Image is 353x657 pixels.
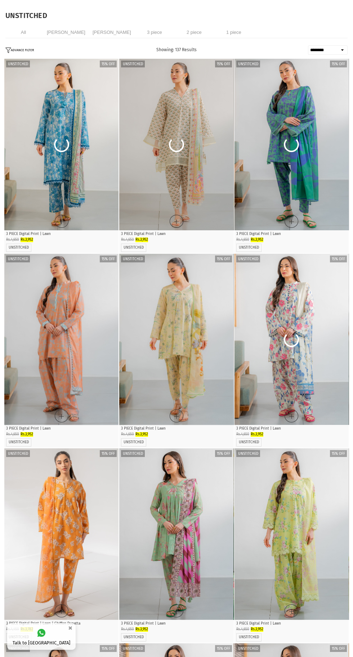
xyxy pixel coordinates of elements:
[55,604,68,617] a: Quick Shop
[21,238,33,242] span: Rs.3,952
[5,12,348,19] h1: UNSTITCHED
[6,621,117,626] p: 3 PIECE Digital Print | Lawn | Chiffon Dupatta
[6,645,30,652] label: Unstitched
[236,645,260,652] label: Unstitched
[251,627,263,631] span: Rs.3,952
[119,59,233,230] a: 1 / 42 / 43 / 44 / 4
[6,627,19,631] span: Rs.4,450
[6,426,117,431] p: 3 PIECE Digital Print | Lawn
[285,409,298,422] a: Quick Shop
[119,254,233,425] div: 1 / 4
[236,61,260,67] label: Unstitched
[100,645,117,652] label: 15% off
[236,231,347,237] p: 3 PIECE Digital Print | Lawn
[251,238,263,242] span: Rs.3,952
[124,440,144,445] a: UNSTITCHED
[135,627,148,631] span: Rs.3,952
[6,450,30,457] label: Unstitched
[119,448,233,620] div: 2 / 4
[234,254,349,425] div: 1 / 4
[215,256,232,262] label: 15% off
[4,59,119,230] div: 1 / 4
[21,432,33,436] span: Rs.3,952
[119,254,233,425] div: 2 / 6
[4,59,119,230] a: 1 / 42 / 43 / 44 / 4
[216,26,252,38] li: 1 piece
[4,448,119,620] div: 1 / 4
[4,448,119,620] a: 1 / 42 / 43 / 44 / 4
[236,627,249,631] span: Rs.4,650
[234,254,349,425] a: 1 / 42 / 43 / 44 / 4
[234,59,349,230] div: 1 / 5
[9,440,29,445] label: UNSTITCHED
[91,26,133,38] li: [PERSON_NAME]
[119,59,233,230] img: Retrospect 3 Piece
[239,440,259,445] a: UNSTITCHED
[215,450,232,457] label: 15% off
[233,254,348,425] div: 2 / 4
[6,231,117,237] p: 3 PIECE Digital Print | Lawn
[234,254,349,425] img: Forever 3 Piece
[6,238,19,242] span: Rs.4,650
[135,238,148,242] span: Rs.3,952
[239,635,259,640] label: UNSTITCHED
[236,426,347,431] p: 3 PIECE Digital Print | Lawn
[4,254,119,425] a: 1 / 62 / 63 / 64 / 65 / 66 / 6
[124,245,144,250] label: UNSTITCHED
[285,215,298,228] a: Quick Shop
[170,215,183,228] a: Quick Shop
[121,621,232,626] p: 3 PIECE Digital Print | Lawn
[55,215,68,228] a: Quick Shop
[236,621,347,626] p: 3 PIECE Digital Print | Lawn
[9,245,29,250] label: UNSTITCHED
[330,645,347,652] label: 15% off
[119,59,233,230] div: 1 / 4
[100,256,117,262] label: 15% off
[124,635,144,640] label: UNSTITCHED
[236,256,260,262] label: Unstitched
[234,59,349,230] a: 1 / 52 / 53 / 54 / 55 / 5
[234,448,349,620] div: 1 / 5
[100,450,117,457] label: 15% off
[215,645,232,652] label: 15% off
[236,450,260,457] label: Unstitched
[119,448,233,620] a: 1 / 32 / 33 / 3
[6,61,30,67] label: Unstitched
[5,26,41,38] li: All
[5,47,34,53] button: ADVANCE FILTER
[6,256,30,262] label: Unstitched
[233,448,348,620] img: Remembering 3 Piece
[233,59,348,230] div: 2 / 4
[170,409,183,422] a: Quick Shop
[55,409,68,422] a: Quick Shop
[45,26,87,38] li: [PERSON_NAME]
[285,604,298,617] a: Quick Shop
[236,238,249,242] span: Rs.4,650
[121,238,134,242] span: Rs.4,650
[233,448,348,620] div: 2 / 3
[119,59,233,230] img: Remedy 3 Piece
[156,47,197,52] span: Showing: 137 Results
[215,61,232,67] label: 15% off
[119,59,233,230] div: 2 / 4
[66,622,75,634] button: ×
[239,245,259,250] label: UNSTITCHED
[119,448,233,620] div: 1 / 3
[330,256,347,262] label: 15% off
[121,627,134,631] span: Rs.4,650
[121,426,232,431] p: 3 PIECE Digital Print | Lawn
[176,26,212,38] li: 2 piece
[135,432,148,436] span: Rs.3,952
[100,61,117,67] label: 15% off
[6,432,19,436] span: Rs.4,650
[119,448,233,620] img: Citrus 3 Piece
[119,254,233,425] img: Inferno 3 Piece
[234,448,349,620] a: 1 / 52 / 53 / 54 / 55 / 5
[121,645,145,652] label: Unstitched
[4,59,119,230] img: Retrospect 3 Piece
[119,254,233,425] a: 1 / 42 / 43 / 44 / 4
